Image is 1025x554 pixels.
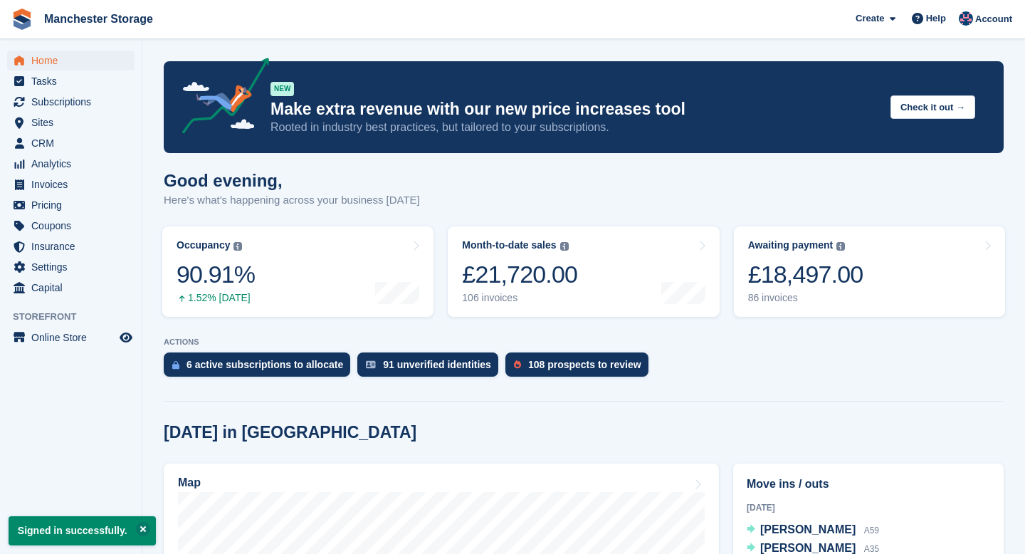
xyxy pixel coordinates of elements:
[760,542,856,554] span: [PERSON_NAME]
[926,11,946,26] span: Help
[560,242,569,251] img: icon-info-grey-7440780725fd019a000dd9b08b2336e03edf1995a4989e88bcd33f0948082b44.svg
[890,95,975,119] button: Check it out →
[11,9,33,30] img: stora-icon-8386f47178a22dfd0bd8f6a31ec36ba5ce8667c1dd55bd0f319d3a0aa187defe.svg
[864,526,879,535] span: A59
[177,260,255,289] div: 90.91%
[975,12,1012,26] span: Account
[462,260,577,289] div: £21,720.00
[117,329,135,346] a: Preview store
[528,359,641,370] div: 108 prospects to review
[164,338,1004,347] p: ACTIONS
[366,360,376,369] img: verify_identity-adf6edd0f0f0b5bbfe63781bf79b02c33cf7c696d77639b501bdc392416b5a36.svg
[7,278,135,298] a: menu
[748,239,834,251] div: Awaiting payment
[177,292,255,304] div: 1.52% [DATE]
[748,292,863,304] div: 86 invoices
[178,476,201,489] h2: Map
[31,154,117,174] span: Analytics
[747,476,990,493] h2: Move ins / outs
[31,174,117,194] span: Invoices
[7,154,135,174] a: menu
[462,239,556,251] div: Month-to-date sales
[383,359,491,370] div: 91 unverified identities
[7,113,135,132] a: menu
[748,260,863,289] div: £18,497.00
[164,192,420,209] p: Here's what's happening across your business [DATE]
[9,516,156,545] p: Signed in successfully.
[864,544,879,554] span: A35
[462,292,577,304] div: 106 invoices
[31,92,117,112] span: Subscriptions
[7,195,135,215] a: menu
[38,7,159,31] a: Manchester Storage
[31,71,117,91] span: Tasks
[31,236,117,256] span: Insurance
[177,239,230,251] div: Occupancy
[734,226,1005,317] a: Awaiting payment £18,497.00 86 invoices
[31,328,117,347] span: Online Store
[164,423,416,442] h2: [DATE] in [GEOGRAPHIC_DATA]
[747,521,879,540] a: [PERSON_NAME] A59
[7,216,135,236] a: menu
[7,257,135,277] a: menu
[270,120,879,135] p: Rooted in industry best practices, but tailored to your subscriptions.
[13,310,142,324] span: Storefront
[357,352,505,384] a: 91 unverified identities
[31,195,117,215] span: Pricing
[270,82,294,96] div: NEW
[31,257,117,277] span: Settings
[162,226,433,317] a: Occupancy 90.91% 1.52% [DATE]
[164,171,420,190] h1: Good evening,
[31,51,117,70] span: Home
[7,71,135,91] a: menu
[448,226,719,317] a: Month-to-date sales £21,720.00 106 invoices
[186,359,343,370] div: 6 active subscriptions to allocate
[7,133,135,153] a: menu
[172,360,179,370] img: active_subscription_to_allocate_icon-d502201f5373d7db506a760aba3b589e785aa758c864c3986d89f69b8ff3...
[170,58,270,139] img: price-adjustments-announcement-icon-8257ccfd72463d97f412b2fc003d46551f7dbcb40ab6d574587a9cd5c0d94...
[7,174,135,194] a: menu
[31,278,117,298] span: Capital
[164,352,357,384] a: 6 active subscriptions to allocate
[7,92,135,112] a: menu
[31,133,117,153] span: CRM
[760,523,856,535] span: [PERSON_NAME]
[233,242,242,251] img: icon-info-grey-7440780725fd019a000dd9b08b2336e03edf1995a4989e88bcd33f0948082b44.svg
[7,236,135,256] a: menu
[514,360,521,369] img: prospect-51fa495bee0391a8d652442698ab0144808aea92771e9ea1ae160a38d050c398.svg
[856,11,884,26] span: Create
[7,328,135,347] a: menu
[31,216,117,236] span: Coupons
[7,51,135,70] a: menu
[836,242,845,251] img: icon-info-grey-7440780725fd019a000dd9b08b2336e03edf1995a4989e88bcd33f0948082b44.svg
[31,113,117,132] span: Sites
[747,501,990,514] div: [DATE]
[505,352,656,384] a: 108 prospects to review
[270,99,879,120] p: Make extra revenue with our new price increases tool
